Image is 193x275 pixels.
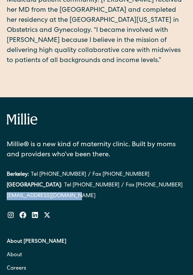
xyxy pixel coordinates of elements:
[126,181,183,189] a: Fax [PHONE_NUMBER]
[88,171,90,179] div: /
[7,140,186,160] div: Millie® is a new kind of maternity clinic. Built by moms and providers who’ve been there.
[7,192,186,200] a: [EMAIL_ADDRESS][DOMAIN_NAME]
[121,181,124,189] div: /
[7,66,186,76] p: ‍
[92,171,149,179] a: Fax [PHONE_NUMBER]
[7,239,66,244] strong: About [PERSON_NAME]
[7,171,29,179] div: Berkeley:
[64,181,119,189] a: Tel [PHONE_NUMBER]
[31,171,86,179] a: Tel [PHONE_NUMBER]
[7,249,186,262] a: About
[7,181,62,189] div: [GEOGRAPHIC_DATA]:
